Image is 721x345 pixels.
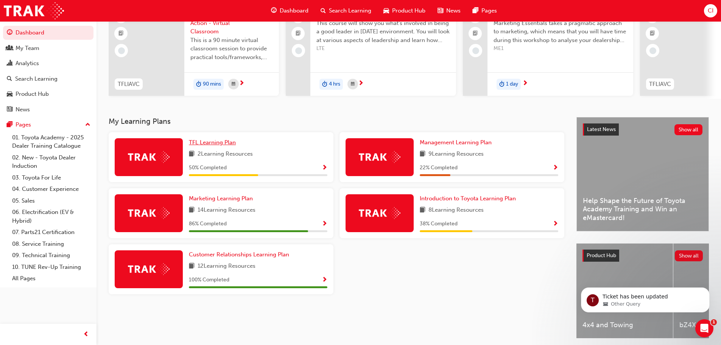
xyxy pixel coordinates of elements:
[189,220,227,228] span: 86 % Completed
[83,330,89,339] span: prev-icon
[322,277,327,284] span: Show Progress
[9,206,93,226] a: 06. Electrification (EV & Hybrid)
[128,151,170,163] img: Trak
[3,72,93,86] a: Search Learning
[582,250,703,262] a: Product HubShow all
[570,272,721,325] iframe: Intercom notifications message
[7,30,12,36] span: guage-icon
[7,106,12,113] span: news-icon
[189,164,227,172] span: 50 % Completed
[16,90,49,98] div: Product Hub
[322,275,327,285] button: Show Progress
[649,47,656,54] span: learningRecordVerb_NONE-icon
[420,220,458,228] span: 38 % Completed
[704,4,717,17] button: CI
[329,6,371,15] span: Search Learning
[16,59,39,68] div: Analytics
[9,183,93,195] a: 04. Customer Experience
[118,47,125,54] span: learningRecordVerb_NONE-icon
[506,80,518,89] span: 1 day
[428,206,484,215] span: 8 Learning Resources
[3,41,93,55] a: My Team
[128,263,170,275] img: Trak
[109,117,564,126] h3: My Learning Plans
[553,221,558,228] span: Show Progress
[15,75,58,83] div: Search Learning
[359,151,400,163] img: Trak
[3,118,93,132] button: Pages
[189,276,229,284] span: 100 % Completed
[280,6,308,15] span: Dashboard
[190,10,273,36] span: Toyota For Life In Action - Virtual Classroom
[392,6,425,15] span: Product Hub
[3,56,93,70] a: Analytics
[16,105,30,114] div: News
[9,238,93,250] a: 08. Service Training
[118,29,124,39] span: booktick-icon
[420,195,516,202] span: Introduction to Toyota Learning Plan
[232,80,235,89] span: calendar-icon
[467,3,503,19] a: pages-iconPages
[649,80,671,89] span: TFLIAVC
[189,206,195,215] span: book-icon
[420,138,495,147] a: Management Learning Plan
[189,138,239,147] a: TFL Learning Plan
[189,139,236,146] span: TFL Learning Plan
[420,194,519,203] a: Introduction to Toyota Learning Plan
[286,4,456,96] a: 415Leading Teams EffectivelyThis course will show you what's involved in being a good leader in [...
[420,206,425,215] span: book-icon
[271,6,277,16] span: guage-icon
[472,47,479,54] span: learningRecordVerb_NONE-icon
[499,80,505,89] span: duration-icon
[109,4,279,96] a: 0TFLIAVCToyota For Life In Action - Virtual ClassroomThis is a 90 minute virtual classroom sessio...
[9,273,93,284] a: All Pages
[295,47,302,54] span: learningRecordVerb_NONE-icon
[553,165,558,172] span: Show Progress
[576,117,709,231] a: Latest NewsShow allHelp Shape the Future of Toyota Academy Training and Win an eMastercard!
[650,29,655,39] span: booktick-icon
[438,6,443,16] span: news-icon
[7,76,12,83] span: search-icon
[553,163,558,173] button: Show Progress
[265,3,315,19] a: guage-iconDashboard
[9,261,93,273] a: 10. TUNE Rev-Up Training
[9,250,93,261] a: 09. Technical Training
[296,29,301,39] span: booktick-icon
[359,207,400,219] img: Trak
[9,132,93,152] a: 01. Toyota Academy - 2025 Dealer Training Catalogue
[189,251,289,258] span: Customer Relationships Learning Plan
[675,250,703,261] button: Show all
[322,163,327,173] button: Show Progress
[420,150,425,159] span: book-icon
[473,6,478,16] span: pages-icon
[189,195,253,202] span: Marketing Learning Plan
[3,103,93,117] a: News
[7,45,12,52] span: people-icon
[3,26,93,40] a: Dashboard
[431,3,467,19] a: news-iconNews
[9,195,93,207] a: 05. Sales
[329,80,340,89] span: 4 hrs
[128,207,170,219] img: Trak
[674,124,703,135] button: Show all
[198,206,255,215] span: 14 Learning Resources
[9,172,93,184] a: 03. Toyota For Life
[695,319,713,337] iframe: Intercom live chat
[7,60,12,67] span: chart-icon
[198,262,255,271] span: 12 Learning Resources
[420,164,458,172] span: 22 % Completed
[322,221,327,228] span: Show Progress
[239,80,244,87] span: next-icon
[189,150,195,159] span: book-icon
[711,319,717,325] span: 1
[583,123,702,136] a: Latest NewsShow all
[189,194,256,203] a: Marketing Learning Plan
[481,6,497,15] span: Pages
[446,6,461,15] span: News
[4,2,64,19] img: Trak
[196,80,201,89] span: duration-icon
